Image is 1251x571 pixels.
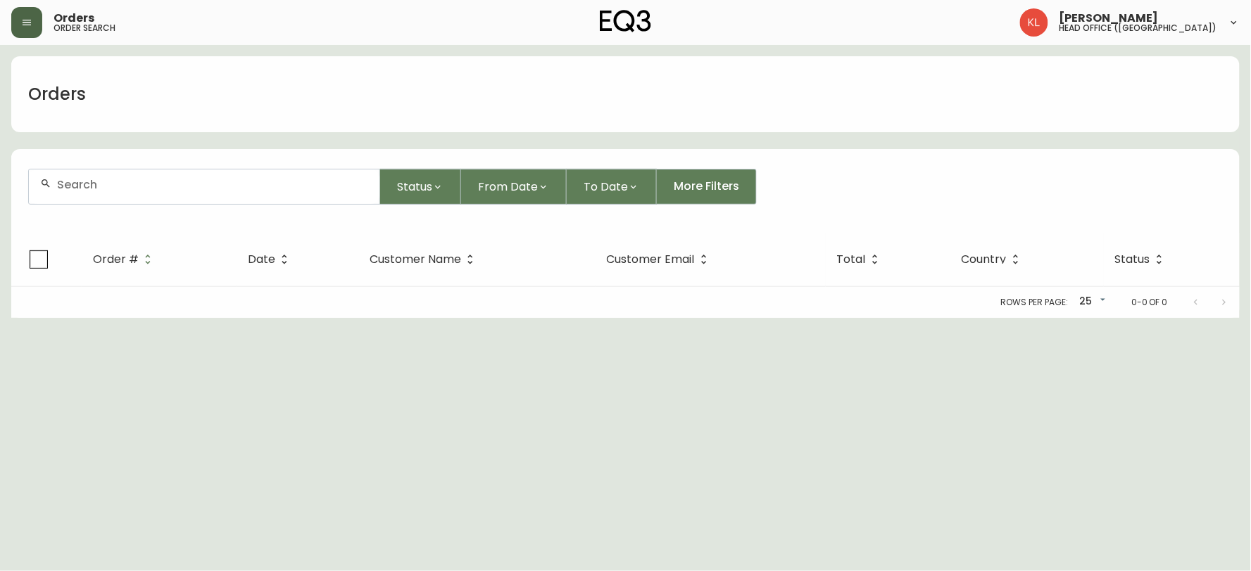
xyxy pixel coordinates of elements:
input: Search [57,178,368,191]
span: Total [837,255,866,264]
span: Customer Name [370,255,461,264]
span: Total [837,253,884,266]
span: Date [248,253,294,266]
span: From Date [478,178,538,195]
span: Country [962,253,1025,266]
span: More Filters [674,179,739,194]
h1: Orders [28,82,86,106]
span: [PERSON_NAME] [1060,13,1159,24]
p: 0-0 of 0 [1131,296,1168,309]
span: Status [1115,255,1150,264]
span: Order # [93,253,157,266]
button: From Date [461,169,567,205]
h5: order search [54,24,115,32]
span: Order # [93,255,139,264]
span: Customer Name [370,253,479,266]
div: 25 [1074,290,1109,314]
span: To Date [584,178,628,195]
span: Status [397,178,432,195]
span: Orders [54,13,94,24]
p: Rows per page: [1001,296,1068,309]
span: Country [962,255,1007,264]
span: Status [1115,253,1169,266]
button: Status [380,169,461,205]
span: Date [248,255,275,264]
span: Customer Email [607,253,713,266]
h5: head office ([GEOGRAPHIC_DATA]) [1060,24,1217,32]
span: Customer Email [607,255,695,264]
button: More Filters [657,169,757,205]
img: logo [600,10,652,32]
img: 2c0c8aa7421344cf0398c7f872b772b5 [1020,8,1048,37]
button: To Date [567,169,657,205]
